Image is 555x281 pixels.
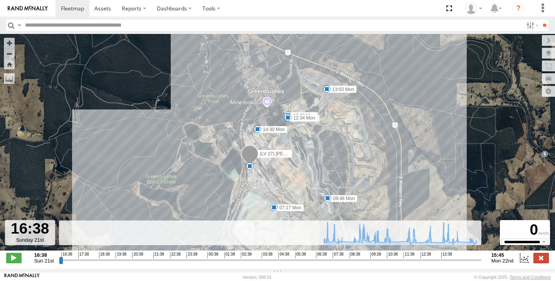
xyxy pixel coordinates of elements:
[6,253,22,263] label: Play/Stop
[34,258,54,264] span: Sun 21st Sep 2025
[333,252,343,258] span: 07:38
[4,73,15,84] label: Measure
[187,252,197,258] span: 23:38
[523,20,540,31] label: Search Filter Options
[274,204,304,211] label: 07:17 Mon
[288,112,318,119] label: 12:23 Mon
[207,252,218,258] span: 00:38
[542,86,555,97] label: Map Settings
[501,221,549,239] div: 0
[4,273,40,281] a: Visit our Website
[328,195,357,202] label: 09:46 Mon
[116,252,126,258] span: 19:38
[491,252,514,258] strong: 15:45
[462,3,485,14] div: Cody Roberts
[257,126,287,133] label: 14:30 Mon
[326,86,356,93] label: 10:08 Mon
[533,253,549,263] label: Close
[170,252,181,258] span: 22:38
[387,252,398,258] span: 10:38
[510,275,551,279] a: Terms and Conditions
[34,252,54,258] strong: 16:38
[241,252,252,258] span: 02:38
[404,252,414,258] span: 11:38
[370,252,381,258] span: 09:38
[420,252,431,258] span: 12:38
[153,252,164,258] span: 21:38
[61,252,72,258] span: 16:38
[512,2,525,15] i: ?
[295,252,306,258] span: 05:38
[99,252,110,258] span: 18:38
[4,38,15,48] button: Zoom in
[4,48,15,59] button: Zoom out
[262,252,272,258] span: 03:38
[474,275,551,279] div: © Copyright 2025 -
[316,252,327,258] span: 06:38
[290,115,320,122] label: 10:58 Mon
[132,252,143,258] span: 20:38
[16,20,22,31] label: Search Query
[350,252,360,258] span: 08:38
[288,114,318,121] label: 12:34 Mon
[8,6,48,11] img: rand-logo.svg
[278,252,289,258] span: 04:38
[260,151,314,156] span: (LV 27) [PERSON_NAME]
[327,86,357,93] label: 13:03 Mon
[246,162,254,170] div: 13
[242,275,272,279] div: Version: 308.01
[441,252,452,258] span: 13:38
[78,252,89,258] span: 17:38
[491,258,514,264] span: Mon 22nd Sep 2025
[4,59,15,69] button: Zoom Home
[224,252,235,258] span: 01:38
